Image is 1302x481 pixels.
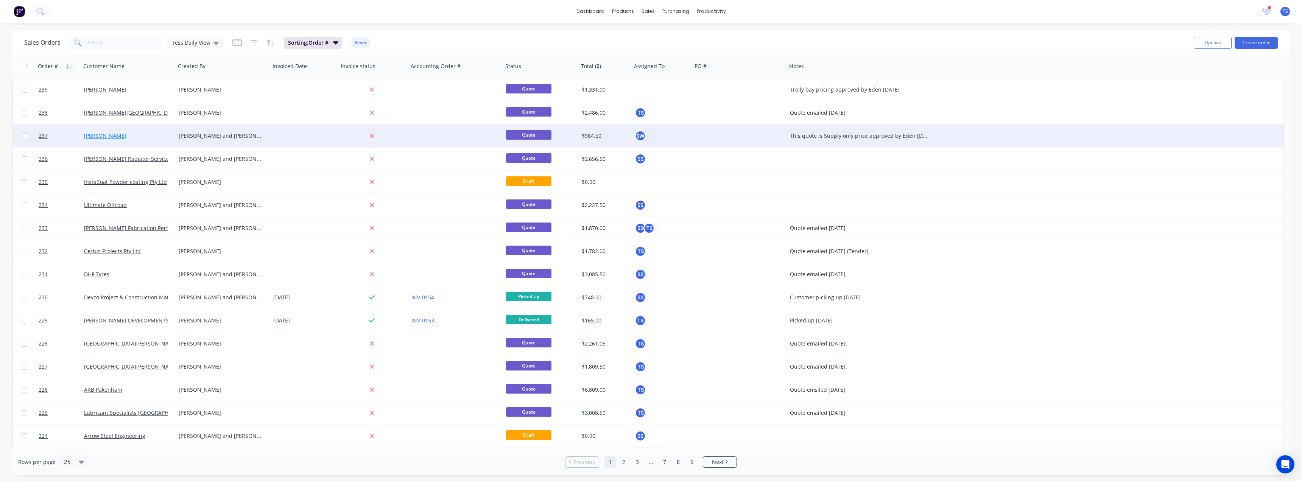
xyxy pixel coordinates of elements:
div: [PERSON_NAME] [179,109,263,117]
div: Quote emailed [DATE] [790,109,928,117]
a: Next page [703,458,737,466]
a: 231 [39,263,84,286]
div: Assigned To [634,62,665,70]
a: Page 7 [659,456,670,468]
div: Open Intercom Messenger [1276,455,1294,473]
span: Delivered [506,315,551,324]
a: 223 [39,448,84,470]
button: SSTS [635,223,655,234]
div: SS [635,223,646,234]
button: SS [635,199,646,211]
a: Page 1 is your current page [604,456,616,468]
h1: Sales Orders [24,39,61,46]
span: Previous [573,458,595,466]
span: 224 [39,432,48,440]
div: $3,008.50 [582,409,626,417]
a: 239 [39,78,84,101]
div: [PERSON_NAME] [179,178,263,186]
div: Created By [178,62,206,70]
a: [PERSON_NAME] Radiator Service [84,155,169,162]
div: $2,486.00 [582,109,626,117]
div: $0.00 [582,432,626,440]
a: 230 [39,286,84,309]
div: This quote is Supply only price approved by Eden [DATE]. [790,132,928,140]
div: Quote emailed [DATE] [790,409,928,417]
div: $1,870.00 [582,224,626,232]
div: purchasing [659,6,693,17]
a: 229 [39,309,84,332]
div: [PERSON_NAME] [179,363,263,370]
span: 227 [39,363,48,370]
span: 232 [39,248,48,255]
div: [PERSON_NAME] and [PERSON_NAME] [179,201,263,209]
div: [PERSON_NAME] and [PERSON_NAME] [179,132,263,140]
div: $2,261.05 [582,340,626,347]
span: 230 [39,294,48,301]
span: Draft [506,176,551,186]
span: 231 [39,271,48,278]
button: SS [635,269,646,280]
div: [DATE] [273,317,335,324]
button: SS [635,292,646,303]
button: TS [635,361,646,372]
div: $1,331.00 [582,86,626,93]
span: 234 [39,201,48,209]
div: $3,085.50 [582,271,626,278]
a: Lubricant Specialists [GEOGRAPHIC_DATA] - [GEOGRAPHIC_DATA] [84,409,248,416]
div: sales [638,6,659,17]
span: Quote [506,153,551,163]
a: 236 [39,148,84,170]
a: INV-0153 [411,317,434,324]
div: Accounting Order # [411,62,461,70]
button: TS [635,384,646,395]
div: Trolly bay pricing approved by Eden [DATE] [790,86,928,93]
button: SS [635,430,646,442]
div: $1,809.50 [582,363,626,370]
span: 236 [39,155,48,163]
div: [PERSON_NAME] [179,248,263,255]
span: Quote [506,223,551,232]
div: [PERSON_NAME] [179,409,263,417]
span: Rows per page [18,458,56,466]
span: Next [712,458,724,466]
span: 233 [39,224,48,232]
div: [PERSON_NAME] [179,317,263,324]
button: Reset [351,37,370,48]
a: Page 3 [632,456,643,468]
div: TS [643,223,655,234]
div: Quote emsiled [DATE] [790,386,928,394]
div: $0.00 [582,178,626,186]
span: 238 [39,109,48,117]
span: Quote [506,84,551,93]
div: Customer picking up [DATE] [790,294,928,301]
span: Quote [506,107,551,117]
a: 225 [39,402,84,424]
div: Notes [789,62,804,70]
div: Invoiced Date [273,62,307,70]
a: 228 [39,332,84,355]
a: 233 [39,217,84,240]
div: Status [505,62,521,70]
a: Ultimate Offroad [84,201,127,209]
button: TS [635,107,646,118]
span: Quote [506,199,551,209]
button: Sorting:Order # [284,37,342,49]
div: [PERSON_NAME] and [PERSON_NAME] [179,432,263,440]
div: $748.00 [582,294,626,301]
a: Page 2 [618,456,629,468]
div: $6,809.00 [582,386,626,394]
div: $984.50 [582,132,626,140]
ul: Pagination [562,456,740,468]
span: 237 [39,132,48,140]
span: 225 [39,409,48,417]
span: Quote [506,361,551,370]
div: Quote emailed [DATE]. [790,271,928,278]
div: products [608,6,638,17]
button: TS [635,407,646,419]
span: Quote [506,384,551,394]
div: SS [635,153,646,165]
a: INV-0154 [411,294,434,301]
